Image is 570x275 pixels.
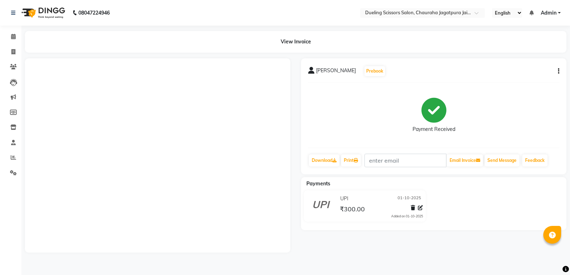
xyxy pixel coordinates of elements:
[306,180,330,187] span: Payments
[340,205,365,215] span: ₹300.00
[540,247,563,268] iframe: chat widget
[541,9,556,17] span: Admin
[484,154,519,166] button: Send Message
[364,154,446,167] input: enter email
[522,154,548,166] a: Feedback
[78,3,110,23] b: 08047224946
[25,31,566,53] div: View Invoice
[316,67,356,77] span: [PERSON_NAME]
[309,154,340,166] a: Download
[391,214,423,219] div: Added on 01-10-2025
[364,66,385,76] button: Prebook
[18,3,67,23] img: logo
[398,195,421,202] span: 01-10-2025
[341,154,361,166] a: Print
[340,195,348,202] span: UPI
[413,126,455,133] div: Payment Received
[447,154,483,166] button: Email Invoice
